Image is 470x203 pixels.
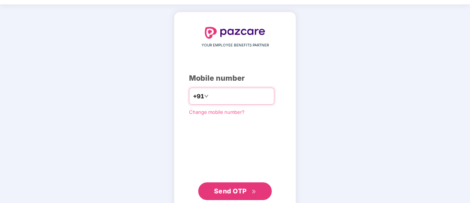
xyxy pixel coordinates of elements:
span: double-right [252,189,256,194]
a: Change mobile number? [189,109,245,115]
span: down [204,94,209,98]
span: +91 [193,92,204,101]
button: Send OTPdouble-right [198,182,272,200]
span: Send OTP [214,187,247,195]
img: logo [205,27,265,39]
div: Mobile number [189,73,281,84]
span: YOUR EMPLOYEE BENEFITS PARTNER [202,42,269,48]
